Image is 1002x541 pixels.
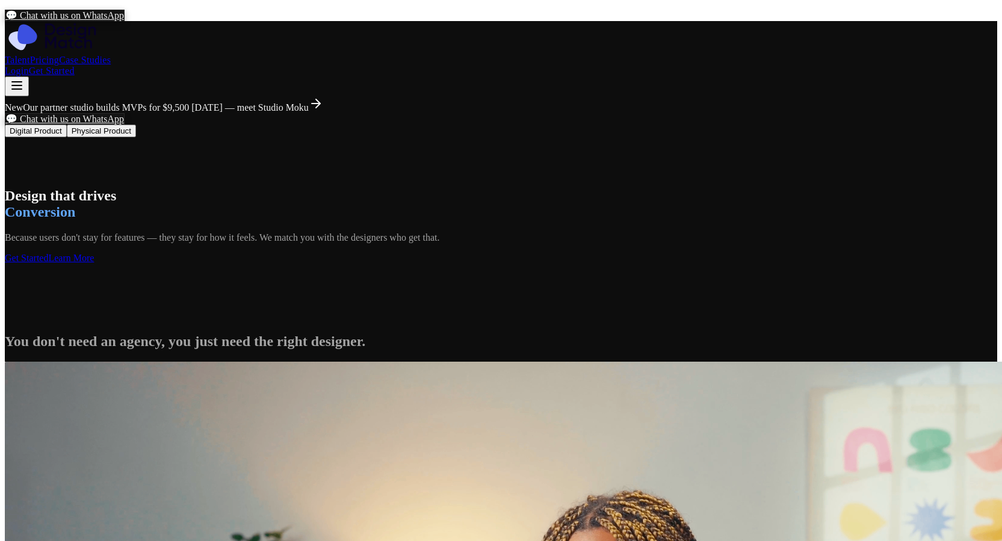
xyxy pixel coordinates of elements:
[5,113,125,125] a: 💬 Chat with us on WhatsApp
[23,102,309,113] span: Our partner studio builds MVPs for $9,500 [DATE] — meet Studio Moku
[29,66,75,76] a: Get Started
[5,10,125,21] a: 💬 Chat with us on WhatsApp
[5,333,997,350] h2: You don't need an agency, you just need the right designer.
[59,55,111,65] a: Case Studies
[5,66,29,76] a: Login
[5,102,23,113] span: New
[5,125,67,137] button: Digital Product
[5,55,30,65] a: Talent
[30,55,59,65] a: Pricing
[48,253,94,263] a: Learn More
[5,204,75,220] span: Conversion
[5,253,48,263] a: Get Started
[67,125,136,137] button: Physical Product
[5,21,112,52] img: Design Match
[5,188,997,220] h1: Design that drives
[5,232,997,243] p: Because users don't stay for features — they stay for how it feels. We match you with the designe...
